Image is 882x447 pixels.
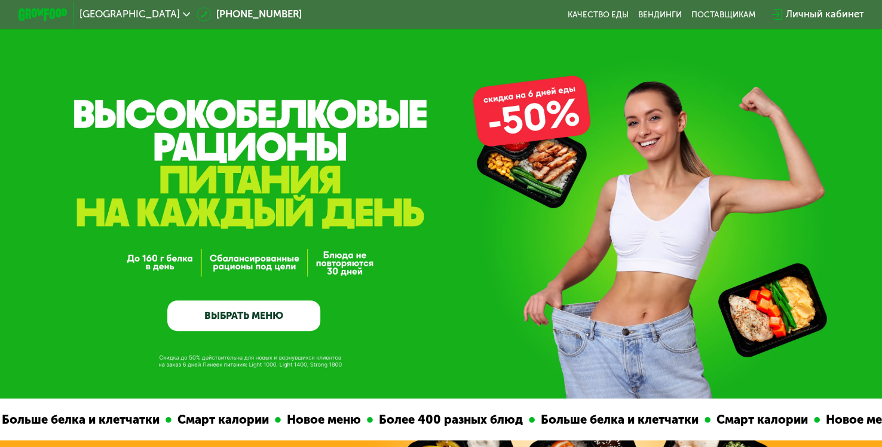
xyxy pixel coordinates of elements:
[167,300,320,331] a: ВЫБРАТЬ МЕНЮ
[709,410,813,429] div: Смарт калории
[170,410,274,429] div: Смарт калории
[372,410,528,429] div: Более 400 разных блюд
[638,10,682,19] a: Вендинги
[280,410,366,429] div: Новое меню
[79,10,180,19] span: [GEOGRAPHIC_DATA]
[691,10,755,19] div: поставщикам
[567,10,628,19] a: Качество еды
[785,7,863,22] div: Личный кабинет
[197,7,302,22] a: [PHONE_NUMBER]
[534,410,703,429] div: Больше белка и клетчатки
